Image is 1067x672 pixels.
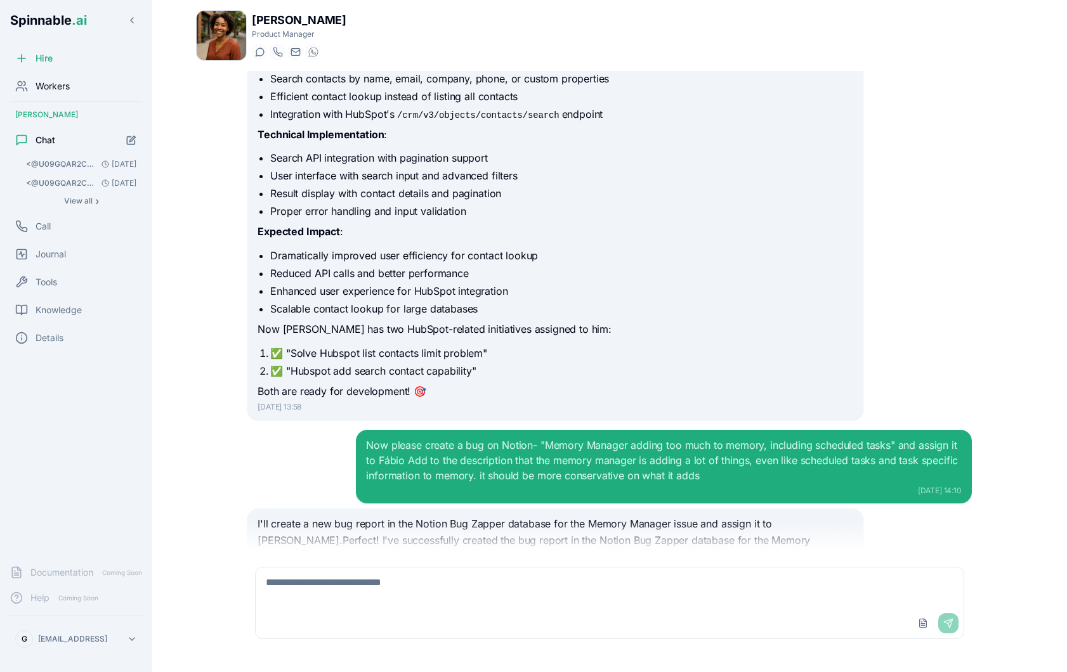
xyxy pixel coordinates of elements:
li: Dramatically improved user efficiency for contact lookup [270,248,853,263]
span: Call [36,220,51,233]
code: /crm/v3/objects/contacts/search [395,109,561,122]
p: I'll create a new bug report in the Notion Bug Zapper database for the Memory Manager issue and a... [258,516,853,565]
button: Show all conversations [20,193,142,209]
li: Efficient contact lookup instead of listing all contacts [270,89,853,104]
span: Tools [36,276,57,288]
p: : [258,224,853,240]
button: WhatsApp [305,44,320,60]
button: Open conversation: <@U09GQAR2C0Y> Answer to what vasco requested [20,155,142,173]
div: [PERSON_NAME] [5,105,147,125]
span: Spinnable [10,13,87,28]
span: Coming Soon [55,592,102,604]
span: <@U09GQAR2C0Y> please give me a blurb describing spinnable suitable to sent in an email to invest... [26,178,96,188]
strong: Technical Implementation [258,128,384,141]
span: [DATE] [96,178,136,188]
span: Hire [36,52,53,65]
span: › [95,196,99,206]
img: Taylor Mitchell [197,11,246,60]
h1: [PERSON_NAME] [252,11,346,29]
span: G [22,634,27,644]
li: Result display with contact details and pagination [270,186,853,201]
button: Start a call with Taylor Mitchell [270,44,285,60]
li: ✅ "Hubspot add search contact capability" [270,363,853,378]
li: Reduced API calls and better performance [270,266,853,281]
li: Enhanced user experience for HubSpot integration [270,283,853,299]
p: Product Manager [252,29,346,39]
button: G[EMAIL_ADDRESS] [10,626,142,652]
button: Start a chat with Taylor Mitchell [252,44,267,60]
span: View all [64,196,93,206]
div: Now please create a bug on Notion- "Memory Manager adding too much to memory, including scheduled... [366,437,961,483]
span: <@U09GQAR2C0Y> Answer to what vasco requested: I need to fetch the context from this thread to un... [26,159,96,169]
span: Documentation [30,566,93,579]
div: [DATE] 13:58 [258,402,853,412]
span: Knowledge [36,304,82,316]
p: [EMAIL_ADDRESS] [38,634,107,644]
img: WhatsApp [308,47,318,57]
div: [DATE] 14:10 [366,486,961,496]
li: Proper error handling and input validation [270,204,853,219]
p: : [258,127,853,143]
li: Search API integration with pagination support [270,150,853,165]
p: Both are ready for development! 🎯 [258,384,853,400]
li: Scalable contact lookup for large databases [270,301,853,316]
span: .ai [72,13,87,28]
button: Start new chat [121,129,142,151]
span: Details [36,332,63,344]
li: ✅ "Solve Hubspot list contacts limit problem" [270,346,853,361]
span: Journal [36,248,66,261]
span: Help [30,591,49,604]
p: Now [PERSON_NAME] has two HubSpot-related initiatives assigned to him: [258,321,853,338]
li: User interface with search input and advanced filters [270,168,853,183]
button: Send email to taylor.mitchell@getspinnable.ai [287,44,303,60]
li: Search contacts by name, email, company, phone, or custom properties [270,71,853,86]
button: Open conversation: <@U09GQAR2C0Y> please give me a blurb describing spinnable suitable to sent in... [20,174,142,192]
span: Coming Soon [98,567,146,579]
span: Workers [36,80,70,93]
span: Chat [36,134,55,146]
strong: Expected Impact [258,225,340,238]
span: [DATE] [96,159,136,169]
li: Integration with HubSpot's endpoint [270,107,853,122]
